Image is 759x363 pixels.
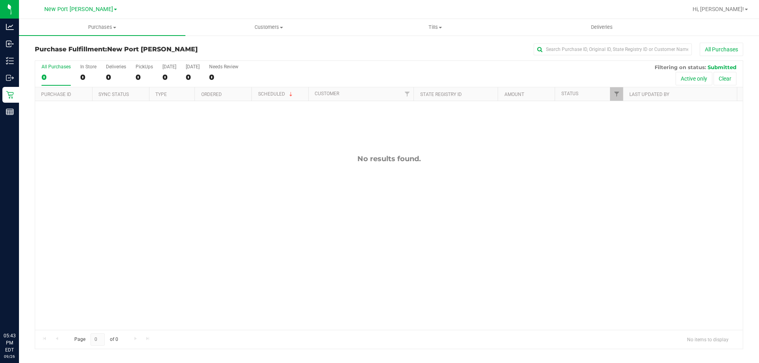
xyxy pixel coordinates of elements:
a: Customers [185,19,352,36]
div: Deliveries [106,64,126,70]
span: Submitted [708,64,736,70]
a: Customer [315,91,339,96]
div: 0 [209,73,238,82]
a: Purchase ID [41,92,71,97]
span: Deliveries [580,24,623,31]
a: Status [561,91,578,96]
div: 0 [42,73,71,82]
div: All Purchases [42,64,71,70]
a: Filter [610,87,623,101]
a: Deliveries [519,19,685,36]
button: Clear [714,72,736,85]
a: State Registry ID [420,92,462,97]
inline-svg: Outbound [6,74,14,82]
inline-svg: Analytics [6,23,14,31]
button: Active only [676,72,712,85]
a: Last Updated By [629,92,669,97]
div: 0 [136,73,153,82]
div: [DATE] [186,64,200,70]
span: Filtering on status: [655,64,706,70]
button: All Purchases [700,43,743,56]
a: Amount [504,92,524,97]
a: Tills [352,19,518,36]
inline-svg: Inventory [6,57,14,65]
h3: Purchase Fulfillment: [35,46,271,53]
div: In Store [80,64,96,70]
span: No items to display [681,333,735,345]
div: 0 [162,73,176,82]
div: [DATE] [162,64,176,70]
a: Filter [400,87,413,101]
div: Needs Review [209,64,238,70]
span: New Port [PERSON_NAME] [44,6,113,13]
span: Hi, [PERSON_NAME]! [693,6,744,12]
div: 0 [80,73,96,82]
iframe: Resource center [8,300,32,324]
span: New Port [PERSON_NAME] [107,45,198,53]
a: Scheduled [258,91,294,97]
a: Purchases [19,19,185,36]
a: Sync Status [98,92,129,97]
div: No results found. [35,154,743,163]
span: Tills [352,24,518,31]
span: Customers [186,24,351,31]
inline-svg: Inbound [6,40,14,48]
a: Type [155,92,167,97]
div: PickUps [136,64,153,70]
span: Page of 0 [68,333,125,346]
span: Purchases [19,24,185,31]
inline-svg: Retail [6,91,14,99]
div: 0 [106,73,126,82]
inline-svg: Reports [6,108,14,116]
input: Search Purchase ID, Original ID, State Registry ID or Customer Name... [534,43,692,55]
a: Ordered [201,92,222,97]
p: 09/26 [4,354,15,359]
div: 0 [186,73,200,82]
p: 05:43 PM EDT [4,332,15,354]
